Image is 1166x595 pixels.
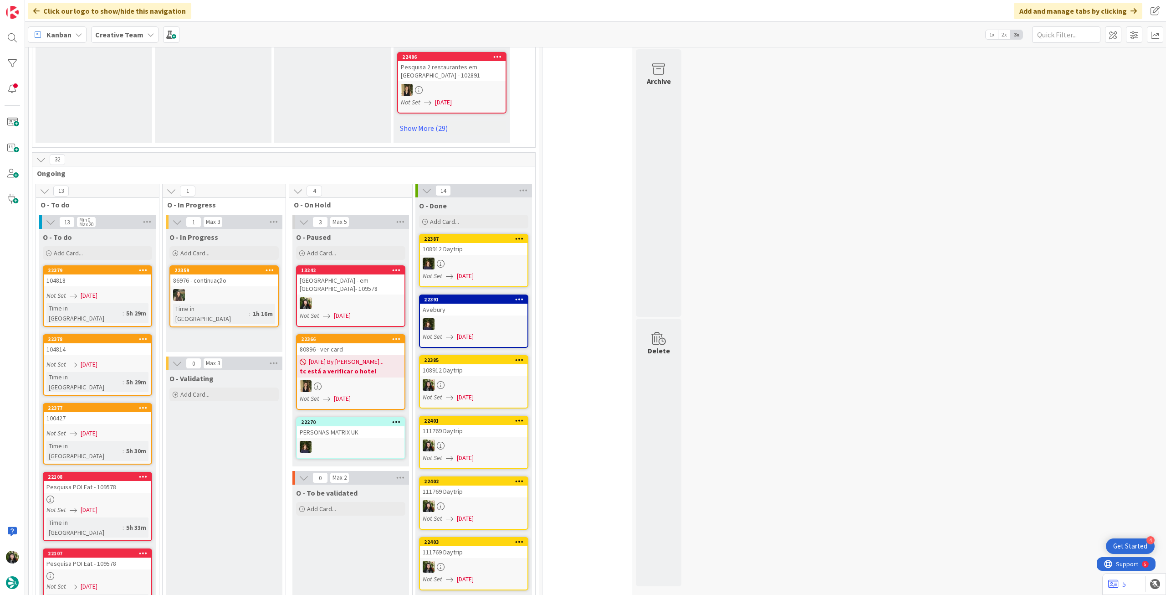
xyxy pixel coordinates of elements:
div: 22403111769 Daytrip [420,538,527,558]
div: Avebury [420,304,527,316]
img: IG [173,289,185,301]
i: Not Set [401,98,420,106]
span: O - In Progress [169,233,218,242]
div: 22391Avebury [420,295,527,316]
span: O - Done [419,201,447,210]
span: [DATE] [457,332,474,341]
img: BC [300,297,312,309]
img: MC [423,258,435,269]
a: 22377100427Not Set[DATE]Time in [GEOGRAPHIC_DATA]:5h 30m [43,403,152,465]
div: 22385 [420,356,527,364]
a: Show More (29) [397,121,506,135]
input: Quick Filter... [1032,26,1100,43]
div: 4 [1146,536,1155,544]
div: BC [420,440,527,451]
div: 5h 29m [124,377,148,387]
span: [DATE] [457,393,474,402]
div: 80896 - ver card [297,343,404,355]
span: [DATE] [81,429,97,438]
span: : [123,523,124,533]
div: 22377100427 [44,404,151,424]
span: Add Card... [430,217,459,226]
span: Add Card... [307,505,336,513]
span: Add Card... [180,249,210,257]
img: BC [6,551,19,564]
img: BC [423,500,435,512]
span: : [249,309,251,319]
span: O - Paused [296,233,331,242]
div: Max 3 [206,361,220,366]
div: 22387 [424,236,527,242]
div: 22107 [44,549,151,558]
a: 22387108912 DaytripMCNot Set[DATE] [419,234,528,287]
div: 22270 [297,418,404,426]
img: avatar [6,576,19,589]
div: Pesquisa POI Eat - 109578 [44,481,151,493]
a: 22406Pesquisa 2 restaurantes em [GEOGRAPHIC_DATA] - 102891SPNot Set[DATE] [397,52,506,114]
div: MC [297,441,404,453]
a: 22378104814Not Set[DATE]Time in [GEOGRAPHIC_DATA]:5h 29m [43,334,152,396]
div: 22108Pesquisa POI Eat - 109578 [44,473,151,493]
span: Ongoing [37,169,524,178]
div: 22108 [48,474,151,480]
i: Not Set [46,429,66,437]
span: 13 [53,186,69,197]
i: Not Set [423,393,442,401]
i: Not Set [46,506,66,514]
a: 22401111769 DaytripBCNot Set[DATE] [419,416,528,469]
div: SP [398,84,506,96]
span: Add Card... [180,390,210,398]
div: MC [420,318,527,330]
div: BC [297,297,404,309]
div: Open Get Started checklist, remaining modules: 4 [1106,538,1155,554]
div: 22107Pesquisa POI Eat - 109578 [44,549,151,569]
div: 22402111769 Daytrip [420,477,527,497]
div: 22406 [398,53,506,61]
span: [DATE] [334,311,351,321]
span: 14 [435,185,451,196]
div: Time in [GEOGRAPHIC_DATA] [46,517,123,538]
div: 5h 30m [124,446,148,456]
i: Not Set [423,454,442,462]
div: 22402 [424,478,527,485]
i: Not Set [46,582,66,590]
span: [DATE] [457,574,474,584]
div: 22108 [44,473,151,481]
a: 22391AveburyMCNot Set[DATE] [419,295,528,348]
div: 22391 [424,296,527,303]
div: Max 5 [332,220,347,224]
div: 22359 [174,267,278,274]
span: O - To do [41,200,148,209]
span: : [123,308,124,318]
div: 22378 [48,336,151,342]
img: Visit kanbanzone.com [6,6,19,19]
div: 22387108912 Daytrip [420,235,527,255]
span: 1 [180,186,195,197]
div: Time in [GEOGRAPHIC_DATA] [46,372,123,392]
div: 13242[GEOGRAPHIC_DATA] - em [GEOGRAPHIC_DATA]- 109578 [297,266,404,295]
a: 2236680896 - ver card[DATE] By [PERSON_NAME]...tc está a verificar o hotelSPNot Set[DATE] [296,334,405,410]
i: Not Set [423,272,442,280]
i: Not Set [46,360,66,368]
div: Min 0 [79,217,90,222]
div: Time in [GEOGRAPHIC_DATA] [173,304,249,324]
div: IG [170,289,278,301]
span: O - Validating [169,374,214,383]
span: [DATE] [457,453,474,463]
a: 22270PERSONAS MATRIX UKMC [296,417,405,459]
div: 111769 Daytrip [420,546,527,558]
div: 22406Pesquisa 2 restaurantes em [GEOGRAPHIC_DATA] - 102891 [398,53,506,81]
div: Time in [GEOGRAPHIC_DATA] [46,303,123,323]
div: Add and manage tabs by clicking [1014,3,1142,19]
i: Not Set [423,514,442,523]
a: 2235986976 - continuaçãoIGTime in [GEOGRAPHIC_DATA]:1h 16m [169,265,279,327]
div: SP [297,380,404,392]
div: 22401111769 Daytrip [420,417,527,437]
span: 3 [312,217,328,228]
div: MC [420,258,527,269]
div: 22366 [301,336,404,342]
div: 22366 [297,335,404,343]
a: 22385108912 DaytripBCNot Set[DATE] [419,355,528,409]
div: 22385108912 Daytrip [420,356,527,376]
span: O - To be validated [296,488,358,497]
